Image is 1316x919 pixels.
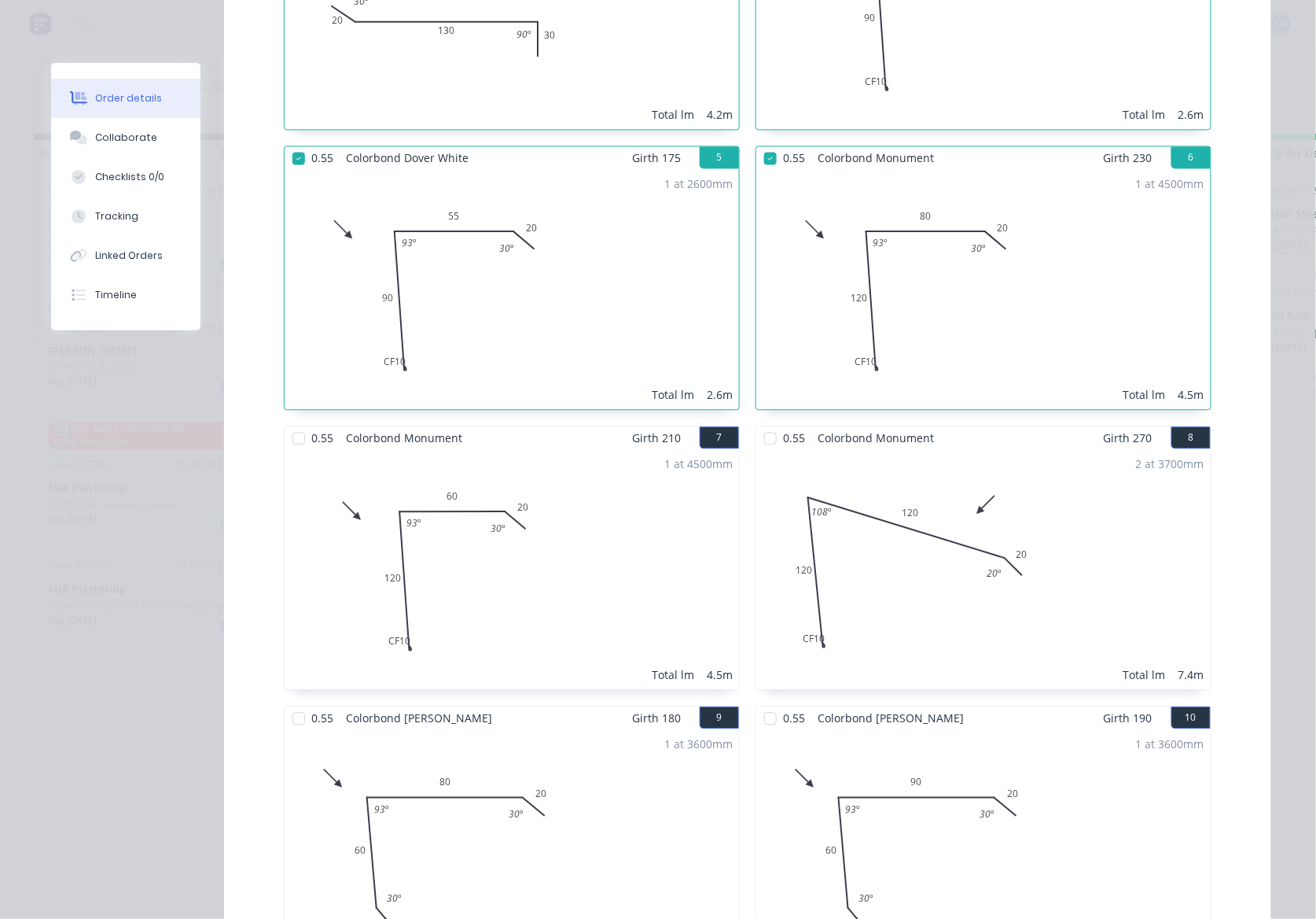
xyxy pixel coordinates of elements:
button: 9 [700,707,739,729]
button: Order details [51,79,200,118]
div: Total lm [1123,666,1166,683]
span: 0.55 [305,146,340,169]
span: 0.55 [305,707,340,729]
button: Timeline [51,275,200,315]
div: Checklists 0/0 [95,170,164,184]
div: Linked Orders [95,249,163,263]
div: 0CF10120802093º30º1 at 4500mmTotal lm4.5m [756,169,1211,409]
span: Girth 270 [1104,426,1152,449]
span: Girth 190 [1104,707,1152,729]
div: Total lm [652,386,694,403]
div: Total lm [1123,106,1166,123]
button: 10 [1171,707,1211,729]
span: Girth 180 [632,707,681,729]
span: Girth 230 [1104,146,1152,169]
div: 2.6m [1178,106,1204,123]
div: 4.2m [707,106,733,123]
div: 1 at 2600mm [664,175,733,192]
span: 0.55 [777,146,811,169]
span: Colorbond [PERSON_NAME] [811,707,970,729]
div: Tracking [95,209,138,223]
div: Timeline [95,288,137,302]
div: 4.5m [707,666,733,683]
div: 1 at 3600mm [664,736,733,752]
span: Colorbond Monument [340,426,469,449]
span: Colorbond Monument [811,146,940,169]
button: Tracking [51,197,200,236]
button: 8 [1171,426,1211,448]
div: 2 at 3700mm [1136,456,1204,472]
div: 0CF1012012020108º20º2 at 3700mmTotal lm7.4m [756,449,1211,689]
div: 7.4m [1178,666,1204,683]
div: Order details [95,91,162,105]
div: 0CF1090552093º30º1 at 2600mmTotal lm2.6m [285,169,739,409]
div: Collaborate [95,131,157,145]
div: 2.6m [707,386,733,403]
span: Colorbond Monument [811,426,940,449]
button: 6 [1171,146,1211,168]
button: Collaborate [51,118,200,157]
div: Total lm [652,666,694,683]
div: 1 at 4500mm [1136,175,1204,192]
span: Colorbond [PERSON_NAME] [340,707,498,729]
div: 1 at 3600mm [1136,736,1204,752]
button: Checklists 0/0 [51,157,200,197]
div: 4.5m [1178,386,1204,403]
span: Girth 210 [632,426,681,449]
div: Total lm [652,106,694,123]
div: 1 at 4500mm [664,456,733,472]
span: 0.55 [777,426,811,449]
span: 0.55 [305,426,340,449]
span: Girth 175 [632,146,681,169]
div: Total lm [1123,386,1166,403]
span: 0.55 [777,707,811,729]
button: 5 [700,146,739,168]
button: 7 [700,426,739,448]
span: Colorbond Dover White [340,146,475,169]
button: Linked Orders [51,236,200,275]
div: 0CF10120602093º30º1 at 4500mmTotal lm4.5m [285,449,739,689]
